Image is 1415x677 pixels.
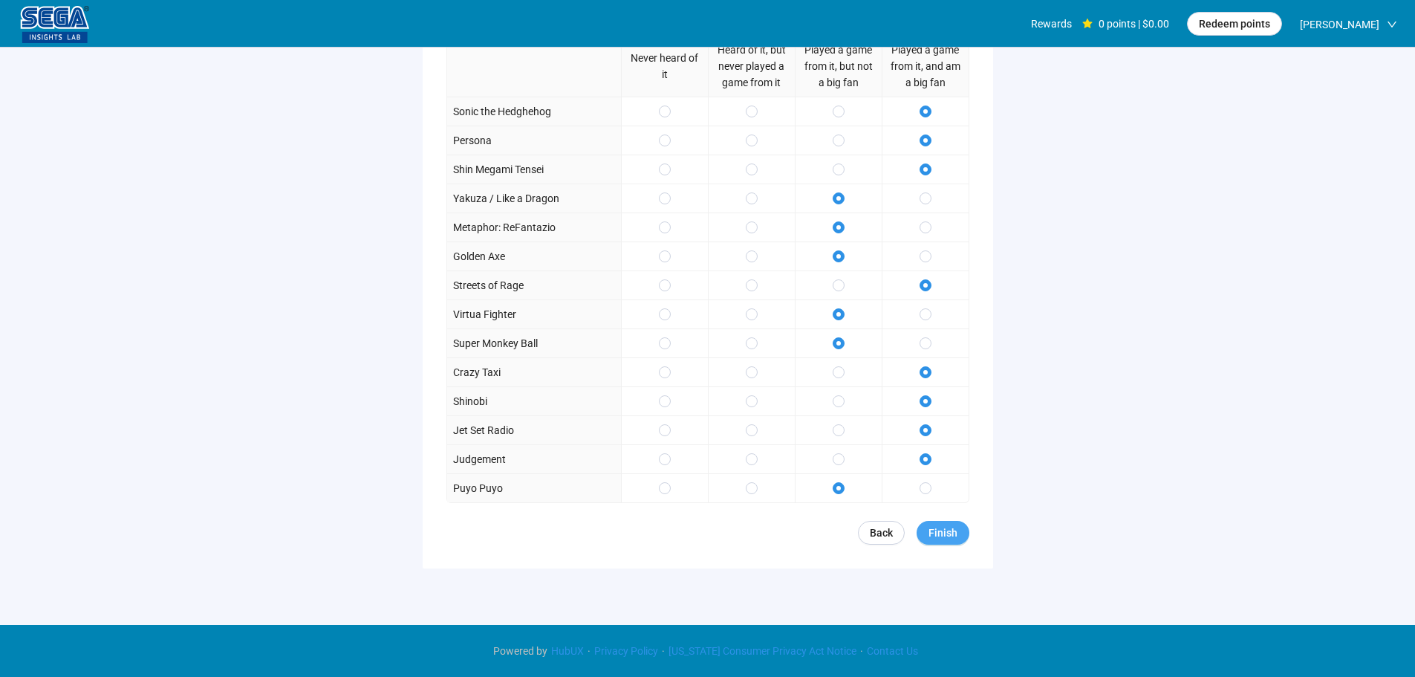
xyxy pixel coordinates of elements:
[453,219,556,236] p: Metaphor: ReFantazio
[715,42,789,91] p: Heard of it, but never played a game from it
[453,161,544,178] p: Shin Megami Tensei
[453,190,559,207] p: Yakuza / Like a Dragon
[1187,12,1282,36] button: Redeem points
[870,525,893,541] span: Back
[628,50,702,82] p: Never heard of it
[1199,16,1270,32] span: Redeem points
[453,335,538,352] p: Super Monkey Ball
[917,521,969,545] button: Finish
[801,42,876,91] p: Played a game from it, but not a big fan
[453,306,516,323] p: Virtua Fighter
[493,645,547,657] span: Powered by
[453,451,506,467] p: Judgement
[888,42,963,91] p: Played a game from it, and am a big fan
[858,521,905,545] a: Back
[453,103,551,120] p: Sonic the Hedghehog
[493,643,922,659] div: · · ·
[547,645,588,657] a: HubUX
[453,248,505,265] p: Golden Axe
[453,393,487,409] p: Shinobi
[453,364,501,380] p: Crazy Taxi
[453,277,524,294] p: Streets of Rage
[1300,1,1379,48] span: [PERSON_NAME]
[453,422,514,438] p: Jet Set Radio
[591,645,662,657] a: Privacy Policy
[665,645,860,657] a: [US_STATE] Consumer Privacy Act Notice
[453,480,503,496] p: Puyo Puyo
[453,132,492,149] p: Persona
[1387,19,1397,30] span: down
[863,645,922,657] a: Contact Us
[1082,19,1093,29] span: star
[928,525,957,541] span: Finish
